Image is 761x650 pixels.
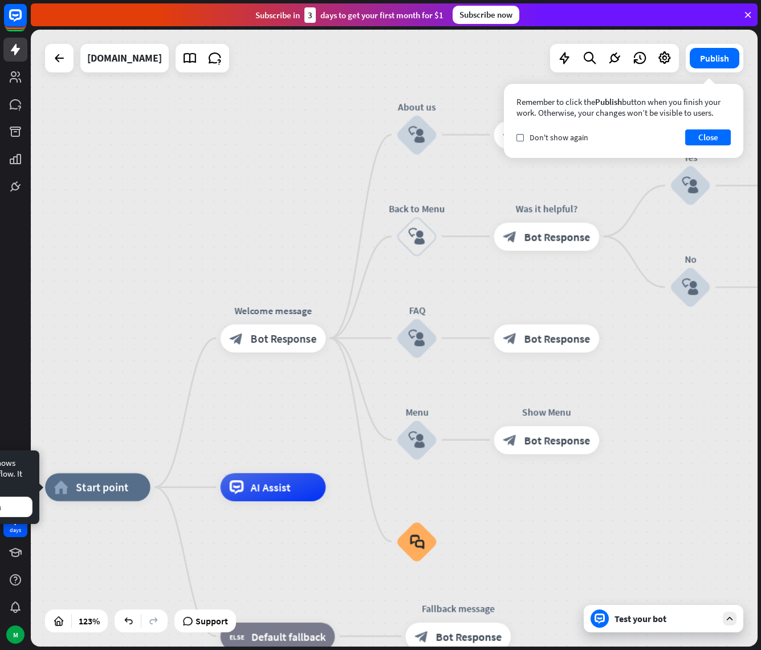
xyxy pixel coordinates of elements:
div: Show Menu [483,405,609,419]
div: M [6,625,25,644]
i: block_user_input [408,432,425,449]
i: block_fallback [230,629,245,644]
i: block_user_input [408,126,425,143]
div: 3 [304,7,316,23]
i: block_bot_response [415,629,429,644]
div: Was it helpful? [483,201,609,216]
i: block_user_input [408,228,425,245]
i: block_user_input [408,330,425,347]
div: Provide company information [483,86,609,113]
span: AI Assist [251,480,291,494]
a: 7 days [3,513,27,537]
div: About us [375,100,459,114]
i: block_bot_response [503,229,518,243]
div: Welcome message [210,303,336,317]
div: Menu [375,405,459,419]
div: FAQ [375,303,459,317]
i: block_bot_response [503,331,518,346]
button: Open LiveChat chat widget [9,5,43,39]
div: Subscribe in days to get your first month for $1 [255,7,443,23]
i: block_user_input [682,177,699,194]
div: Test your bot [615,613,717,624]
span: Bot Response [251,331,317,346]
i: block_bot_response [230,331,244,346]
div: evangelhouse.com [87,44,162,72]
span: Bot Response [524,433,590,447]
span: Publish [595,96,622,107]
i: block_user_input [682,279,699,296]
button: Publish [690,48,739,68]
div: Remember to click the button when you finish your work. Otherwise, your changes won’t be visible ... [516,96,731,118]
div: Subscribe now [453,6,519,24]
div: days [10,526,21,534]
span: Support [196,612,228,630]
span: Bot Response [524,331,590,346]
span: Default fallback [251,629,325,644]
span: Don't show again [530,132,588,143]
i: block_faq [409,534,424,549]
div: Yes [648,151,732,165]
div: Fallback message [395,601,521,615]
div: 123% [75,612,103,630]
span: Start point [76,480,128,494]
div: No [648,252,732,266]
span: Bot Response [524,229,590,243]
span: Bot Response [436,629,502,644]
i: block_bot_response [503,433,518,447]
i: home_2 [54,480,69,494]
div: Back to Menu [375,201,459,216]
i: block_bot_response [503,128,518,142]
button: Close [685,129,731,145]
